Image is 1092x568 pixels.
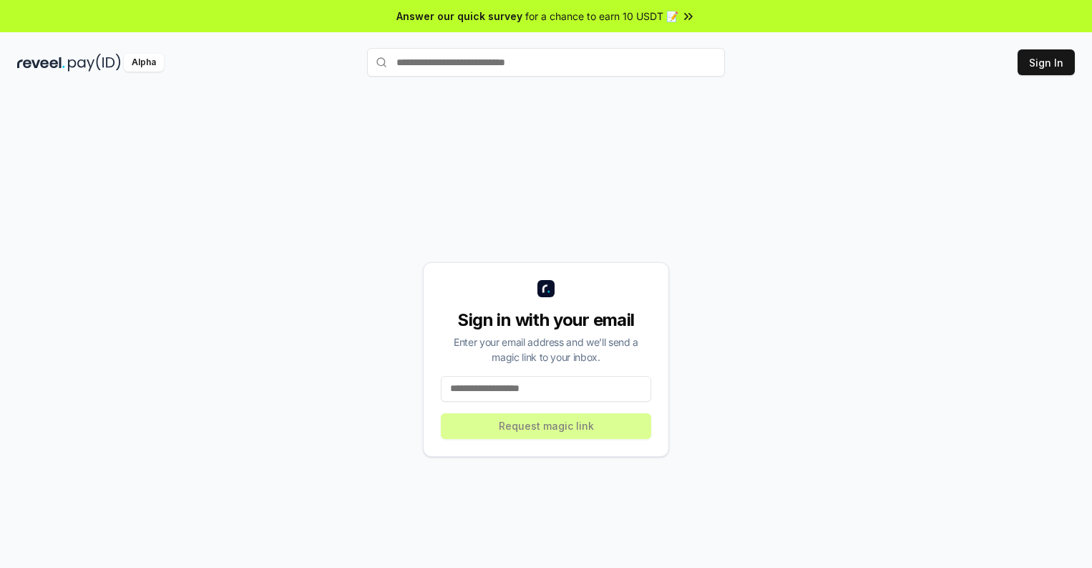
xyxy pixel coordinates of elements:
[17,54,65,72] img: reveel_dark
[537,280,555,297] img: logo_small
[1018,49,1075,75] button: Sign In
[396,9,522,24] span: Answer our quick survey
[441,309,651,332] div: Sign in with your email
[525,9,678,24] span: for a chance to earn 10 USDT 📝
[68,54,121,72] img: pay_id
[124,54,164,72] div: Alpha
[441,334,651,365] div: Enter your email address and we’ll send a magic link to your inbox.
